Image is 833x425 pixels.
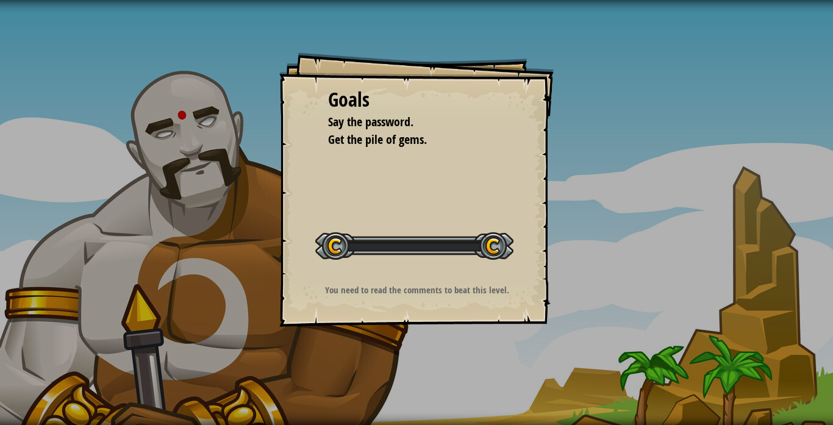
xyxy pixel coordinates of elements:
span: Say the password. [328,113,413,130]
span: Get the pile of gems. [328,131,427,148]
li: Say the password. [313,113,502,131]
li: Get the pile of gems. [313,131,502,149]
p: You need to read the comments to beat this level. [295,284,539,296]
div: Goals [328,86,505,114]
